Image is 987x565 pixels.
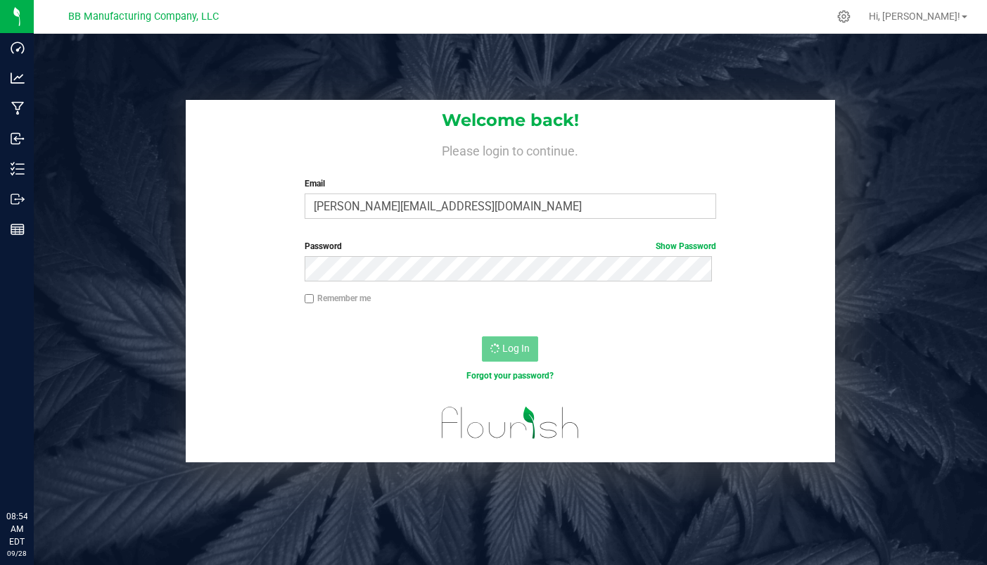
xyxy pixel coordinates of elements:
[11,101,25,115] inline-svg: Manufacturing
[68,11,219,23] span: BB Manufacturing Company, LLC
[305,177,717,190] label: Email
[482,336,538,362] button: Log In
[11,132,25,146] inline-svg: Inbound
[466,371,554,381] a: Forgot your password?
[305,241,342,251] span: Password
[869,11,960,22] span: Hi, [PERSON_NAME]!
[11,162,25,176] inline-svg: Inventory
[305,294,314,304] input: Remember me
[11,41,25,55] inline-svg: Dashboard
[186,141,835,158] h4: Please login to continue.
[835,10,853,23] div: Manage settings
[6,510,27,548] p: 08:54 AM EDT
[186,111,835,129] h1: Welcome back!
[11,192,25,206] inline-svg: Outbound
[11,71,25,85] inline-svg: Analytics
[6,548,27,559] p: 09/28
[429,397,592,449] img: flourish_logo.svg
[11,222,25,236] inline-svg: Reports
[502,343,530,354] span: Log In
[305,292,371,305] label: Remember me
[656,241,716,251] a: Show Password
